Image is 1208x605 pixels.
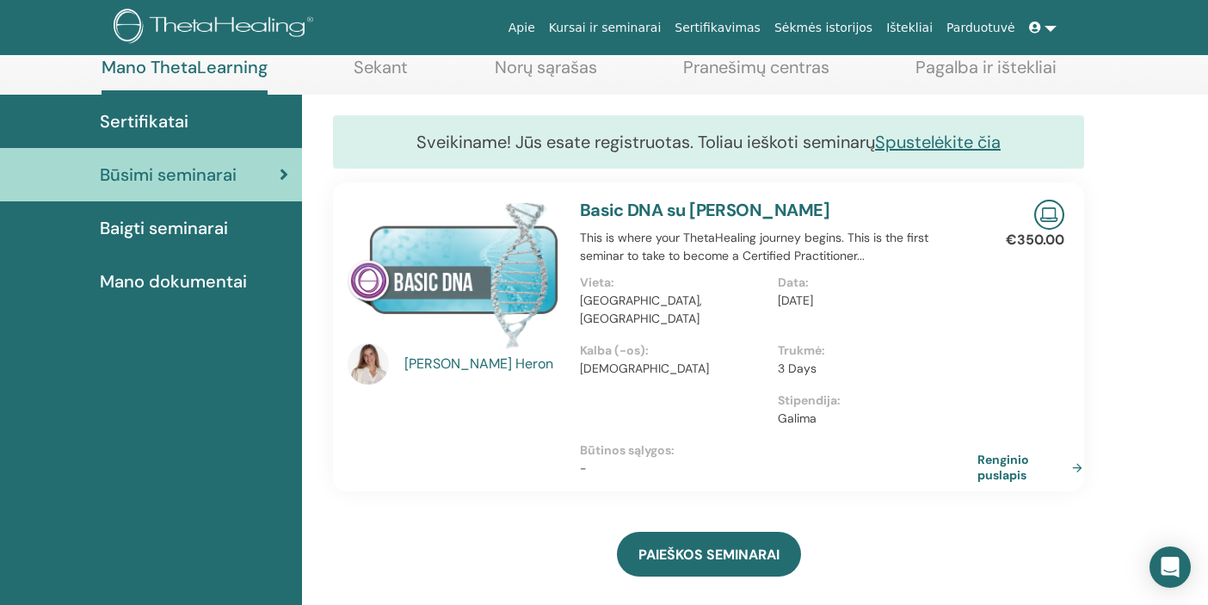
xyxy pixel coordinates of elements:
[940,12,1022,44] a: Parduotuvė
[668,12,767,44] a: Sertifikavimas
[580,460,975,478] p: -
[778,342,965,360] p: Trukmė :
[100,215,228,241] span: Baigti seminarai
[404,354,564,374] a: [PERSON_NAME] Heron
[915,57,1057,90] a: Pagalba ir ištekliai
[333,115,1084,169] div: Sveikiname! Jūs esate registruotas. Toliau ieškoti seminarų
[778,392,965,410] p: Stipendija :
[580,360,767,378] p: [DEMOGRAPHIC_DATA]
[778,274,965,292] p: Data :
[100,108,188,134] span: Sertifikatai
[495,57,597,90] a: Norų sąrašas
[580,342,767,360] p: Kalba (-os) :
[638,546,780,564] span: PAIEŠKOS SEMINARAI
[348,200,559,349] img: Basic DNA
[767,12,879,44] a: Sėkmės istorijos
[1034,200,1064,230] img: Live Online Seminar
[617,532,801,577] a: PAIEŠKOS SEMINARAI
[1006,230,1064,250] p: €350.00
[879,12,940,44] a: Ištekliai
[580,199,829,221] a: Basic DNA su [PERSON_NAME]
[977,452,1089,483] a: Renginio puslapis
[100,269,247,294] span: Mano dokumentai
[580,441,975,460] p: Būtinos sąlygos :
[778,360,965,378] p: 3 Days
[114,9,319,47] img: logo.png
[778,292,965,310] p: [DATE]
[502,12,542,44] a: Apie
[354,57,408,90] a: Sekant
[580,229,975,265] p: This is where your ThetaHealing journey begins. This is the first seminar to take to become a Cer...
[778,410,965,428] p: Galima
[683,57,829,90] a: Pranešimų centras
[542,12,669,44] a: Kursai ir seminarai
[1149,546,1191,588] div: Open Intercom Messenger
[100,162,237,188] span: Būsimi seminarai
[580,292,767,328] p: [GEOGRAPHIC_DATA], [GEOGRAPHIC_DATA]
[875,131,1001,153] a: Spustelėkite čia
[102,57,268,95] a: Mano ThetaLearning
[348,343,389,385] img: default.jpg
[580,274,767,292] p: Vieta :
